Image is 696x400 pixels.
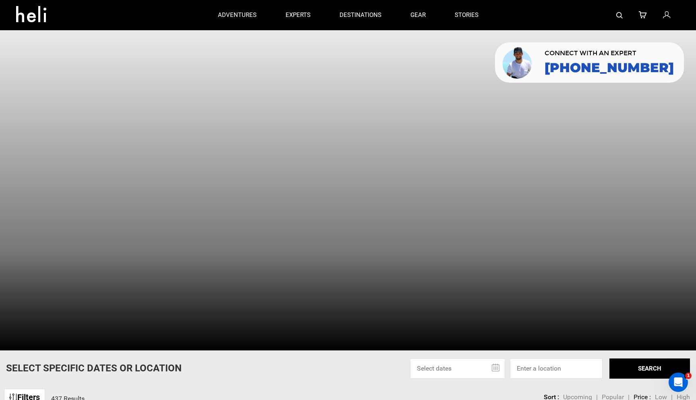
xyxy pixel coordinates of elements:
[685,373,692,379] span: 1
[545,50,674,56] span: CONNECT WITH AN EXPERT
[669,373,688,392] iframe: Intercom live chat
[286,11,311,19] p: experts
[510,358,603,379] input: Enter a location
[616,12,623,19] img: search-bar-icon.svg
[609,358,690,379] button: SEARCH
[545,60,674,75] a: [PHONE_NUMBER]
[218,11,257,19] p: adventures
[410,358,505,379] input: Select dates
[340,11,381,19] p: destinations
[6,361,182,375] p: Select Specific Dates Or Location
[501,46,534,79] img: contact our team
